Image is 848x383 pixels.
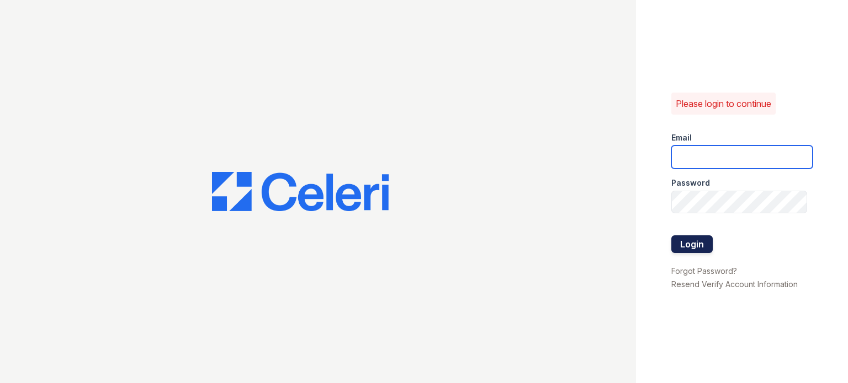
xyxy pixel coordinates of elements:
p: Please login to continue [676,97,771,110]
label: Email [671,132,692,143]
button: Login [671,235,713,253]
a: Resend Verify Account Information [671,279,798,289]
img: CE_Logo_Blue-a8612792a0a2168367f1c8372b55b34899dd931a85d93a1a3d3e32e68fde9ad4.png [212,172,389,212]
label: Password [671,177,710,188]
a: Forgot Password? [671,266,737,276]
